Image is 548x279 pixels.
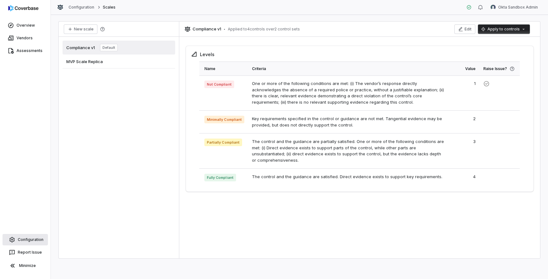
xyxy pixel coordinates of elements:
[448,75,480,111] td: 1
[498,5,538,10] span: Okta Sandbox Admin
[17,23,35,28] span: Overview
[448,133,480,169] td: 3
[200,51,215,58] label: Levels
[448,169,480,187] td: 4
[64,24,97,34] button: New scale
[66,59,103,64] span: MVP Scale Replica
[17,36,33,41] span: Vendors
[248,133,448,169] td: The control and the guidance are partially satisfied. One or more of the following conditions are...
[19,263,36,268] span: Minimize
[252,62,445,75] div: Criteria
[66,45,95,50] span: Compliance v1
[228,27,300,32] span: Applied to 4 controls over 2 control sets
[248,169,448,187] td: The control and the guidance are satisfied. Direct evidence exists to support key requirements.
[448,111,480,133] td: 2
[204,62,244,75] div: Name
[204,174,236,181] span: Fully Compliant
[204,81,234,88] span: Not Compliant
[483,62,515,75] div: Raise Issue?
[204,139,242,146] span: Partially Compliant
[1,20,49,31] a: Overview
[3,234,48,245] a: Configuration
[3,259,48,272] button: Minimize
[224,27,225,31] span: •
[17,48,43,53] span: Assessments
[3,247,48,258] button: Report Issue
[1,45,49,56] a: Assessments
[69,5,95,10] a: Configuration
[454,24,475,34] button: Edit
[248,75,448,111] td: One or more of the following conditions are met: (i) The vendor’s response directly acknowledges ...
[491,5,496,10] img: Okta Sandbox Admin avatar
[248,111,448,133] td: Key requirements specified in the control or guidance are not met. Tangential evidence may be pro...
[63,55,175,68] a: MVP Scale Replica
[193,26,221,32] span: Compliance v1
[103,5,116,10] span: Scales
[478,24,530,34] button: Apply to controls
[452,62,476,75] div: Value
[8,5,38,11] img: logo-D7KZi-bG.svg
[204,116,244,123] span: Minimally Compliant
[100,44,118,51] span: Default
[18,250,42,255] span: Report Issue
[18,237,43,242] span: Configuration
[487,3,542,12] button: Okta Sandbox Admin avatarOkta Sandbox Admin
[1,32,49,44] a: Vendors
[63,41,175,55] a: Compliance v1Default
